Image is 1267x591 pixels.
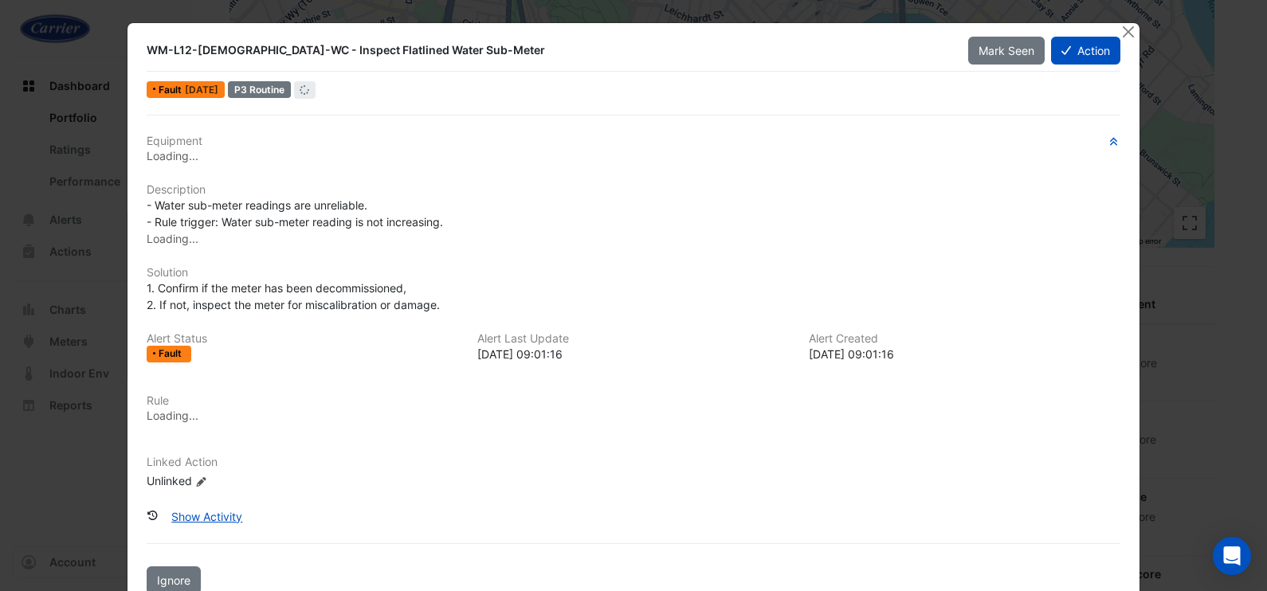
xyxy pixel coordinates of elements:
h6: Rule [147,394,1120,408]
span: Loading... [147,409,198,422]
button: Show Activity [161,503,253,530]
button: Action [1051,37,1120,65]
span: Mark Seen [979,44,1034,57]
div: P3 Routine [228,81,291,98]
span: Loading... [147,149,198,162]
span: Fault [159,349,185,358]
span: - Water sub-meter readings are unreliable. - Rule trigger: Water sub-meter reading is not increas... [147,198,443,229]
h6: Alert Created [809,332,1120,346]
button: Close [1120,23,1136,40]
div: Open Intercom Messenger [1213,537,1251,575]
fa-icon: Edit Linked Action [195,476,207,487]
div: WM-L12-[DEMOGRAPHIC_DATA]-WC - Inspect Flatlined Water Sub-Meter [147,42,949,58]
span: Loading... [147,232,198,245]
span: Ignore [157,573,190,587]
h6: Solution [147,266,1120,280]
h6: Description [147,183,1120,197]
h6: Alert Last Update [477,332,789,346]
div: [DATE] 09:01:16 [809,346,1120,362]
div: [DATE] 09:01:16 [477,346,789,362]
span: Fault [159,85,185,95]
h6: Linked Action [147,456,1120,469]
h6: Alert Status [147,332,458,346]
h6: Equipment [147,135,1120,148]
span: 1. Confirm if the meter has been decommissioned, 2. If not, inspect the meter for miscalibration ... [147,281,440,311]
span: Thu 18-Sep-2025 09:01 AEST [185,84,218,96]
div: Unlinked [147,472,338,489]
button: Mark Seen [968,37,1045,65]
